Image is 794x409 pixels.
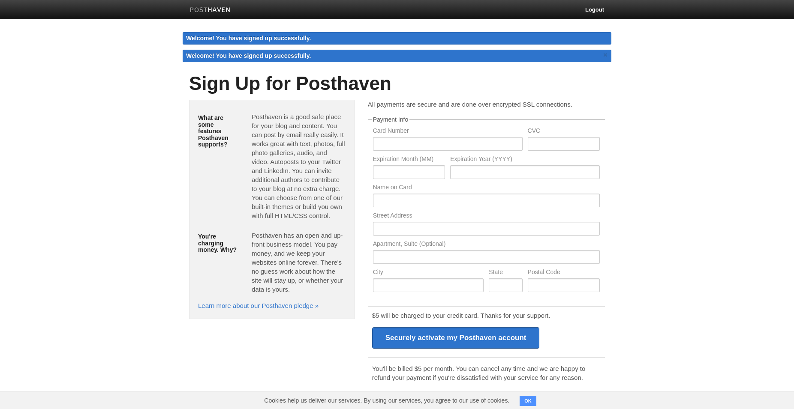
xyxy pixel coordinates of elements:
a: × [602,50,609,60]
input: Securely activate my Posthaven account [372,327,540,349]
label: CVC [528,128,600,136]
label: Expiration Year (YYYY) [450,156,600,164]
legend: Payment Info [372,116,410,122]
label: Name on Card [373,184,600,192]
label: Expiration Month (MM) [373,156,445,164]
label: Card Number [373,128,523,136]
p: All payments are secure and are done over encrypted SSL connections. [368,100,605,109]
label: Apartment, Suite (Optional) [373,241,600,249]
a: Learn more about our Posthaven pledge » [198,302,319,309]
label: Postal Code [528,269,600,277]
label: State [489,269,522,277]
h5: You're charging money. Why? [198,233,239,253]
label: Street Address [373,212,600,221]
p: Posthaven is a good safe place for your blog and content. You can post by email really easily. It... [252,112,346,220]
span: Cookies help us deliver our services. By using our services, you agree to our use of cookies. [256,392,518,409]
button: OK [520,396,536,406]
p: You'll be billed $5 per month. You can cancel any time and we are happy to refund your payment if... [372,364,601,382]
p: $5 will be charged to your credit card. Thanks for your support. [372,311,601,320]
span: Welcome! You have signed up successfully. [186,52,311,59]
div: Welcome! You have signed up successfully. [183,32,611,45]
img: Posthaven-bar [190,7,231,14]
label: City [373,269,484,277]
h1: Sign Up for Posthaven [189,73,605,94]
p: Feel free to email us at [372,391,601,409]
p: Posthaven has an open and up-front business model. You pay money, and we keep your websites onlin... [252,231,346,294]
h5: What are some features Posthaven supports? [198,115,239,148]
